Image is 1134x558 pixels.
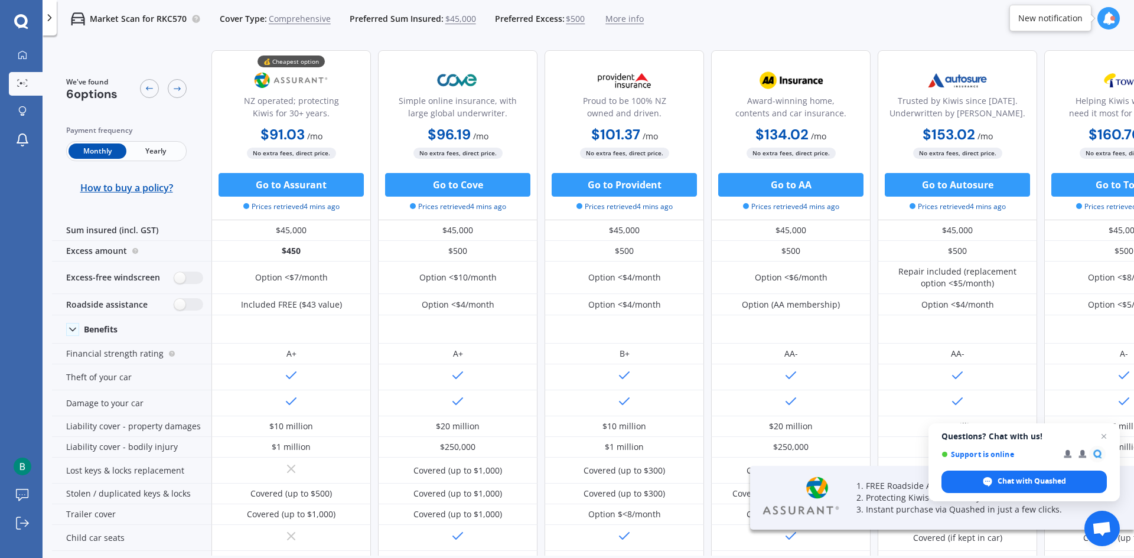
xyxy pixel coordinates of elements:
button: Go to Assurant [219,173,364,197]
span: / mo [811,130,826,142]
img: ACg8ocLZ5zzNEuLzx6_IOaYL5WedJLctgXa3IMWnX2wo2AzD7ma68g=s96-c [14,458,31,475]
div: $20 million [936,420,979,432]
div: Option (AA membership) [742,299,840,311]
div: Option <$10/month [419,272,497,283]
div: Option <$4/month [921,299,994,311]
div: $45,000 [545,220,704,241]
div: NZ operated; protecting Kiwis for 30+ years. [221,94,361,124]
div: $20 million [436,420,480,432]
div: $45,000 [878,220,1037,241]
div: Liability cover - bodily injury [52,437,211,458]
div: Repair included (replacement option <$5/month) [887,266,1028,289]
img: Assurant.webp [760,475,842,517]
div: Option <$7/month [255,272,328,283]
div: AA- [951,348,964,360]
span: Prices retrieved 4 mins ago [243,201,340,212]
div: Covered (up to $300) [584,488,665,500]
b: $96.19 [428,125,471,143]
b: $153.02 [923,125,975,143]
span: No extra fees, direct price. [747,148,836,159]
p: Market Scan for RKC570 [90,13,187,25]
span: No extra fees, direct price. [580,148,669,159]
b: $101.37 [591,125,640,143]
span: 6 options [66,86,118,102]
button: Go to Provident [552,173,697,197]
div: Covered (up to $1,000) [247,508,335,520]
span: Prices retrieved 4 mins ago [576,201,673,212]
b: $134.02 [755,125,809,143]
span: Prices retrieved 4 mins ago [743,201,839,212]
span: / mo [473,130,488,142]
span: Monthly [69,143,126,159]
div: A+ [453,348,463,360]
span: Prices retrieved 4 mins ago [410,201,506,212]
span: / mo [643,130,658,142]
img: car.f15378c7a67c060ca3f3.svg [71,12,85,26]
div: Award-winning home, contents and car insurance. [721,94,861,124]
span: Comprehensive [269,13,331,25]
div: Trusted by Kiwis since [DATE]. Underwritten by [PERSON_NAME]. [888,94,1027,124]
p: 3. Instant purchase via Quashed in just a few clicks. [856,504,1104,515]
div: Benefits [84,324,118,335]
div: Child car seats [52,525,211,551]
span: $500 [566,13,585,25]
div: Chat with Quashed [941,471,1107,493]
span: Preferred Sum Insured: [350,13,444,25]
div: Option <$4/month [422,299,494,311]
div: Option <$4/month [588,272,661,283]
div: Excess-free windscreen [52,262,211,294]
span: Close chat [1097,429,1111,443]
div: $250,000 [773,441,809,453]
div: $250,000 [440,441,475,453]
img: Provident.png [585,66,663,95]
span: Chat with Quashed [998,476,1066,487]
div: AA- [784,348,798,360]
img: AA.webp [752,66,830,95]
div: Payment frequency [66,125,187,136]
img: Assurant.png [252,66,330,95]
span: More info [605,13,644,25]
span: Questions? Chat with us! [941,432,1107,441]
div: Excess amount [52,241,211,262]
div: Liability cover - property damages [52,416,211,437]
div: New notification [1018,12,1083,24]
div: Lost keys & locks replacement [52,458,211,484]
span: / mo [307,130,322,142]
div: Trailer cover [52,504,211,525]
span: No extra fees, direct price. [413,148,503,159]
p: 1. FREE Roadside Assistance for a limited time. [856,480,1104,492]
b: $91.03 [260,125,305,143]
div: Included FREE ($43 value) [241,299,342,311]
span: No extra fees, direct price. [247,148,336,159]
div: Option $<8/month [588,508,661,520]
div: Stolen / duplicated keys & locks [52,484,211,504]
span: Cover Type: [220,13,267,25]
span: Yearly [126,143,184,159]
button: Go to AA [718,173,863,197]
span: We've found [66,77,118,87]
div: Covered (up to $300) [584,465,665,477]
span: Support is online [941,450,1055,459]
div: $10 million [602,420,646,432]
div: $45,000 [211,220,371,241]
div: $500 [878,241,1037,262]
span: How to buy a policy? [80,182,173,194]
button: Go to Autosure [885,173,1030,197]
div: Covered (up to $1,000) [747,508,835,520]
div: Covered (if kept in car) [913,532,1002,544]
div: $1 million [605,441,644,453]
div: $500 [711,241,871,262]
div: $10 million [269,420,313,432]
div: Covered (up to $1,000) [413,508,502,520]
div: Simple online insurance, with large global underwriter. [388,94,527,124]
div: Covered (up to $1,000) [413,488,502,500]
div: $45,000 [378,220,537,241]
span: $45,000 [445,13,476,25]
div: Theft of your car [52,364,211,390]
span: No extra fees, direct price. [913,148,1002,159]
div: Damage to your car [52,390,211,416]
div: Financial strength rating [52,344,211,364]
div: 💰 Cheapest option [258,56,325,67]
div: A- [1120,348,1128,360]
span: Prices retrieved 4 mins ago [910,201,1006,212]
